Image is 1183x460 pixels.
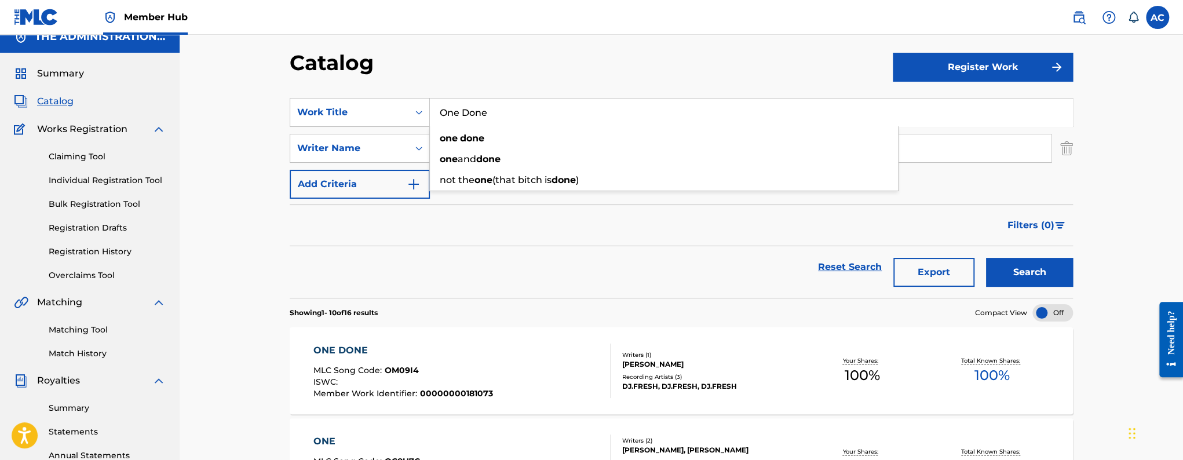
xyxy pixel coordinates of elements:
a: Summary [49,402,166,414]
img: search [1072,10,1086,24]
span: Compact View [975,308,1027,318]
span: OM09I4 [385,365,419,375]
a: Registration History [49,246,166,258]
div: Writers ( 2 ) [622,436,797,445]
span: 100 % [844,365,879,386]
span: (that bitch is [492,174,552,185]
p: Total Known Shares: [961,356,1023,365]
img: Accounts [14,30,28,44]
div: Writers ( 1 ) [622,351,797,359]
button: Export [893,258,974,287]
button: Add Criteria [290,170,430,199]
img: expand [152,295,166,309]
a: Public Search [1067,6,1090,29]
div: Drag [1129,416,1135,451]
div: [PERSON_NAME] [622,359,797,370]
button: Register Work [893,53,1073,82]
div: Notifications [1127,12,1139,23]
img: Matching [14,295,28,309]
a: ONE DONEMLC Song Code:OM09I4ISWC:Member Work Identifier:00000000181073Writers (1)[PERSON_NAME]Rec... [290,327,1073,414]
h5: THE ADMINISTRATION MP INC [35,30,166,43]
form: Search Form [290,98,1073,298]
span: ISWC : [313,377,341,387]
img: help [1102,10,1116,24]
strong: one [474,174,492,185]
img: Delete Criterion [1060,134,1073,163]
img: expand [152,374,166,388]
img: 9d2ae6d4665cec9f34b9.svg [407,177,421,191]
img: Top Rightsholder [103,10,117,24]
a: Overclaims Tool [49,269,166,282]
div: User Menu [1146,6,1169,29]
iframe: Chat Widget [1125,404,1183,460]
h2: Catalog [290,50,379,76]
div: Writer Name [297,141,401,155]
img: Catalog [14,94,28,108]
strong: one [440,154,458,165]
img: Summary [14,67,28,81]
span: ) [576,174,579,185]
img: MLC Logo [14,9,59,25]
a: SummarySummary [14,67,84,81]
span: not the [440,174,474,185]
a: Registration Drafts [49,222,166,234]
a: CatalogCatalog [14,94,74,108]
span: Royalties [37,374,80,388]
iframe: Resource Center [1151,293,1183,386]
a: Matching Tool [49,324,166,336]
strong: one [440,133,458,144]
img: expand [152,122,166,136]
img: f7272a7cc735f4ea7f67.svg [1050,60,1064,74]
span: Member Hub [124,10,188,24]
div: [PERSON_NAME], [PERSON_NAME] [622,445,797,455]
span: 00000000181073 [420,388,493,399]
div: Recording Artists ( 3 ) [622,373,797,381]
div: Help [1097,6,1120,29]
a: Reset Search [812,254,888,280]
p: Your Shares: [843,356,881,365]
span: Summary [37,67,84,81]
a: Match History [49,348,166,360]
div: ONE DONE [313,344,493,357]
img: filter [1055,222,1065,229]
span: MLC Song Code : [313,365,385,375]
span: Catalog [37,94,74,108]
p: Showing 1 - 10 of 16 results [290,308,378,318]
p: Your Shares: [843,447,881,456]
p: Total Known Shares: [961,447,1023,456]
div: Work Title [297,105,401,119]
a: Claiming Tool [49,151,166,163]
a: Statements [49,426,166,438]
span: Filters ( 0 ) [1007,218,1054,232]
strong: done [476,154,501,165]
a: Individual Registration Tool [49,174,166,187]
span: Works Registration [37,122,127,136]
div: ONE [313,435,498,448]
span: 100 % [974,365,1010,386]
strong: done [460,133,484,144]
span: Member Work Identifier : [313,388,420,399]
strong: done [552,174,576,185]
button: Filters (0) [1001,211,1073,240]
span: and [458,154,476,165]
span: Matching [37,295,82,309]
button: Search [986,258,1073,287]
img: Royalties [14,374,28,388]
img: Works Registration [14,122,29,136]
a: Bulk Registration Tool [49,198,166,210]
div: DJ.FRESH, DJ.FRESH, DJ.FRESH [622,381,797,392]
